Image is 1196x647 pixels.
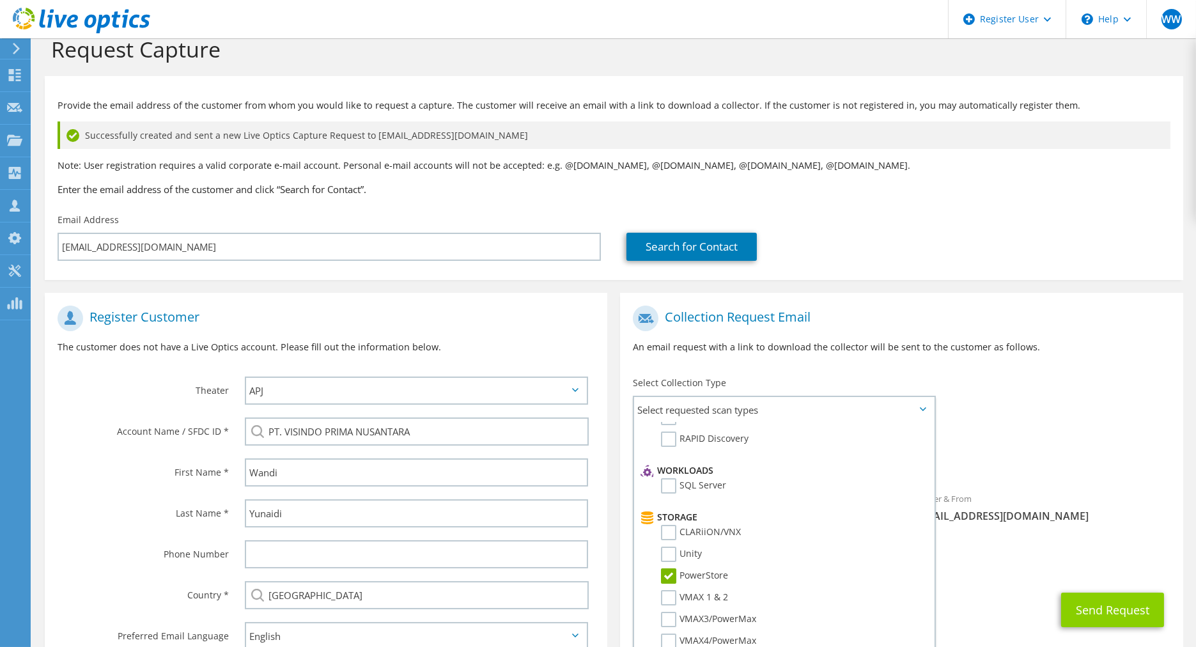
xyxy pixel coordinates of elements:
label: Email Address [58,214,119,226]
div: To [620,485,901,529]
label: PowerStore [661,568,728,584]
div: Sender & From [902,485,1183,529]
p: An email request with a link to download the collector will be sent to the customer as follows. [633,340,1170,354]
h1: Request Capture [51,36,1170,63]
label: RAPID Discovery [661,432,749,447]
label: VMAX3/PowerMax [661,612,756,627]
label: SQL Server [661,478,726,494]
h1: Register Customer [58,306,588,331]
button: Send Request [1061,593,1164,627]
svg: \n [1082,13,1093,25]
p: The customer does not have a Live Optics account. Please fill out the information below. [58,340,594,354]
label: Country * [58,581,229,602]
label: Last Name * [58,499,229,520]
p: Provide the email address of the customer from whom you would like to request a capture. The cust... [58,98,1170,113]
a: Search for Contact [626,233,757,261]
label: First Name * [58,458,229,479]
p: Note: User registration requires a valid corporate e-mail account. Personal e-mail accounts will ... [58,159,1170,173]
div: CC & Reply To [620,536,1183,580]
label: VMAX 1 & 2 [661,590,728,605]
label: Preferred Email Language [58,622,229,643]
li: Workloads [637,463,928,478]
li: Storage [637,510,928,525]
div: Requested Collections [620,428,1183,479]
label: Phone Number [58,540,229,561]
h3: Enter the email address of the customer and click “Search for Contact”. [58,182,1170,196]
label: Account Name / SFDC ID * [58,417,229,438]
span: WW [1161,9,1182,29]
h1: Collection Request Email [633,306,1163,331]
label: Select Collection Type [633,377,726,389]
label: Theater [58,377,229,397]
span: [EMAIL_ADDRESS][DOMAIN_NAME] [915,509,1170,523]
label: Unity [661,547,702,562]
label: CLARiiON/VNX [661,525,741,540]
span: Select requested scan types [634,397,934,423]
span: Successfully created and sent a new Live Optics Capture Request to [EMAIL_ADDRESS][DOMAIN_NAME] [85,129,528,143]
